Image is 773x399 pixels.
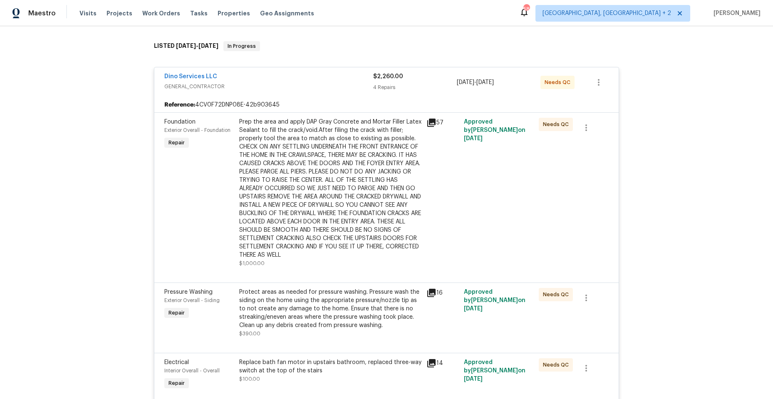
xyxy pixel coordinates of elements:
[165,139,188,147] span: Repair
[218,9,250,17] span: Properties
[164,119,196,125] span: Foundation
[165,379,188,387] span: Repair
[164,101,195,109] b: Reference:
[426,118,459,128] div: 57
[239,118,421,259] div: Prep the area and apply DAP Gray Concrete and Mortar Filler Latex Sealant to fill the crack/void....
[239,358,421,375] div: Replace bath fan motor in upstairs bathroom, replaced three-way switch at the top of the stairs
[164,368,220,373] span: Interior Overall - Overall
[464,376,483,382] span: [DATE]
[373,74,403,79] span: $2,260.00
[543,361,572,369] span: Needs QC
[457,78,494,87] span: -
[464,136,483,141] span: [DATE]
[545,78,574,87] span: Needs QC
[190,10,208,16] span: Tasks
[154,97,619,112] div: 4CV0F72DNP08E-42b903645
[543,9,671,17] span: [GEOGRAPHIC_DATA], [GEOGRAPHIC_DATA] + 2
[523,5,529,13] div: 58
[79,9,97,17] span: Visits
[543,120,572,129] span: Needs QC
[164,298,220,303] span: Exterior Overall - Siding
[198,43,218,49] span: [DATE]
[165,309,188,317] span: Repair
[476,79,494,85] span: [DATE]
[239,261,265,266] span: $1,000.00
[28,9,56,17] span: Maestro
[710,9,761,17] span: [PERSON_NAME]
[164,74,217,79] a: Dino Services LLC
[176,43,196,49] span: [DATE]
[164,128,230,133] span: Exterior Overall - Foundation
[239,331,260,336] span: $390.00
[142,9,180,17] span: Work Orders
[426,358,459,368] div: 14
[457,79,474,85] span: [DATE]
[260,9,314,17] span: Geo Assignments
[164,289,213,295] span: Pressure Washing
[373,83,457,92] div: 4 Repairs
[224,42,259,50] span: In Progress
[426,288,459,298] div: 16
[464,306,483,312] span: [DATE]
[543,290,572,299] span: Needs QC
[107,9,132,17] span: Projects
[164,359,189,365] span: Electrical
[151,33,622,59] div: LISTED [DATE]-[DATE]In Progress
[239,377,260,382] span: $100.00
[464,359,525,382] span: Approved by [PERSON_NAME] on
[176,43,218,49] span: -
[164,82,373,91] span: GENERAL_CONTRACTOR
[464,289,525,312] span: Approved by [PERSON_NAME] on
[464,119,525,141] span: Approved by [PERSON_NAME] on
[154,41,218,51] h6: LISTED
[239,288,421,330] div: Protect areas as needed for pressure washing. Pressure wash the siding on the home using the appr...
